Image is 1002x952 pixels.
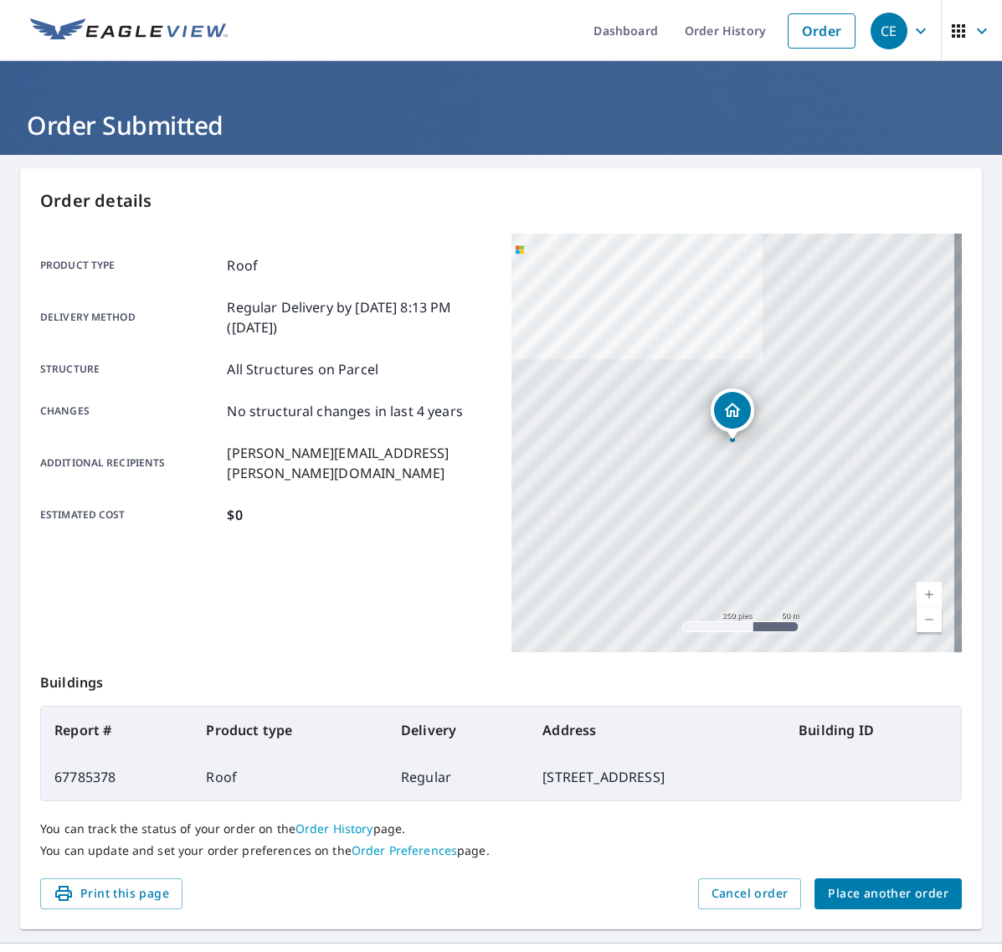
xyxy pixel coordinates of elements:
[712,883,789,904] span: Cancel order
[40,188,962,214] p: Order details
[388,707,529,754] th: Delivery
[227,505,242,525] p: $0
[698,878,802,909] button: Cancel order
[352,842,457,858] a: Order Preferences
[529,707,785,754] th: Address
[227,297,491,337] p: Regular Delivery by [DATE] 8:13 PM ([DATE])
[388,754,529,800] td: Regular
[711,389,754,440] div: Dropped pin, building 1, Residential property, 78 Green Ave Aberdeen, MD 21001
[227,255,258,275] p: Roof
[828,883,948,904] span: Place another order
[30,18,228,44] img: EV Logo
[41,754,193,800] td: 67785378
[917,582,942,607] a: Nivel actual 17, ampliar
[40,359,220,379] p: Structure
[871,13,907,49] div: CE
[785,707,961,754] th: Building ID
[40,505,220,525] p: Estimated cost
[788,13,856,49] a: Order
[40,821,962,836] p: You can track the status of your order on the page.
[227,401,463,421] p: No structural changes in last 4 years
[40,255,220,275] p: Product type
[917,607,942,632] a: Nivel actual 17, alejar
[20,108,982,142] h1: Order Submitted
[227,359,378,379] p: All Structures on Parcel
[193,707,387,754] th: Product type
[529,754,785,800] td: [STREET_ADDRESS]
[41,707,193,754] th: Report #
[40,878,182,909] button: Print this page
[193,754,387,800] td: Roof
[40,401,220,421] p: Changes
[54,883,169,904] span: Print this page
[40,843,962,858] p: You can update and set your order preferences on the page.
[40,443,220,483] p: Additional recipients
[295,821,373,836] a: Order History
[40,652,962,706] p: Buildings
[227,443,491,483] p: [PERSON_NAME][EMAIL_ADDRESS][PERSON_NAME][DOMAIN_NAME]
[40,297,220,337] p: Delivery method
[814,878,962,909] button: Place another order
